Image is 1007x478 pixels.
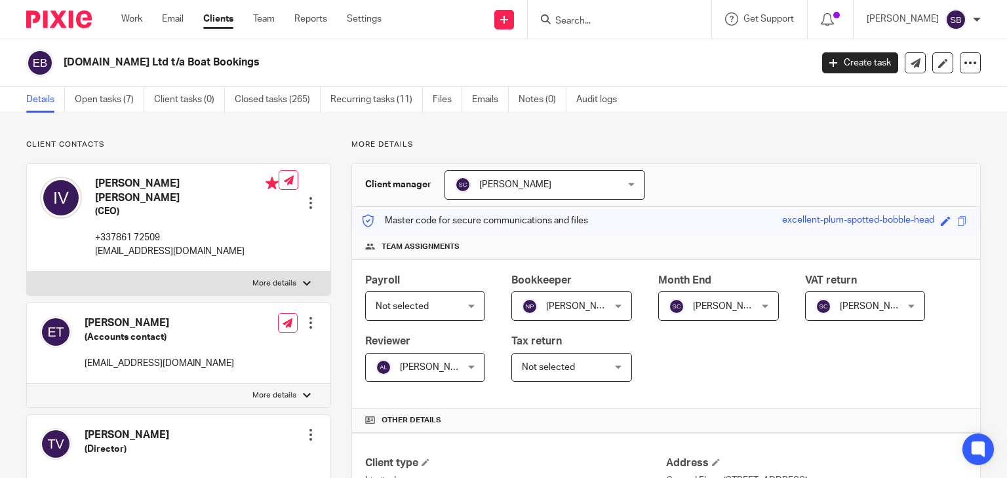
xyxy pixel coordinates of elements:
[382,242,460,252] span: Team assignments
[519,87,566,113] a: Notes (0)
[252,278,296,289] p: More details
[26,87,65,113] a: Details
[822,52,898,73] a: Create task
[546,302,618,311] span: [PERSON_NAME]
[75,87,144,113] a: Open tasks (7)
[362,214,588,227] p: Master code for secure communications and files
[522,299,538,314] img: svg%3E
[40,177,82,219] img: svg%3E
[365,275,400,285] span: Payroll
[743,14,794,24] span: Get Support
[522,363,575,372] span: Not selected
[85,331,234,344] h5: (Accounts contact)
[376,359,391,375] img: svg%3E
[64,56,655,69] h2: [DOMAIN_NAME] Ltd t/a Boat Bookings
[472,87,509,113] a: Emails
[666,456,967,470] h4: Address
[95,205,279,218] h5: (CEO)
[26,139,331,150] p: Client contacts
[26,10,92,28] img: Pixie
[365,336,410,346] span: Reviewer
[235,87,321,113] a: Closed tasks (265)
[154,87,225,113] a: Client tasks (0)
[693,302,765,311] span: [PERSON_NAME]
[40,428,71,460] img: svg%3E
[945,9,966,30] img: svg%3E
[95,231,279,244] p: +337861 72509
[576,87,627,113] a: Audit logs
[658,275,711,285] span: Month End
[121,12,142,26] a: Work
[455,177,471,193] img: svg%3E
[330,87,423,113] a: Recurring tasks (11)
[347,12,382,26] a: Settings
[669,299,684,314] img: svg%3E
[266,177,279,190] i: Primary
[85,357,234,370] p: [EMAIL_ADDRESS][DOMAIN_NAME]
[382,415,441,426] span: Other details
[252,390,296,401] p: More details
[162,12,184,26] a: Email
[554,16,672,28] input: Search
[203,12,233,26] a: Clients
[376,302,429,311] span: Not selected
[85,316,234,330] h4: [PERSON_NAME]
[805,275,857,285] span: VAT return
[782,213,934,229] div: excellent-plum-spotted-bobble-head
[26,49,54,77] img: svg%3E
[351,139,981,150] p: More details
[816,299,831,314] img: svg%3E
[867,12,939,26] p: [PERSON_NAME]
[95,177,279,205] h4: [PERSON_NAME] [PERSON_NAME]
[40,316,71,348] img: svg%3E
[365,178,431,191] h3: Client manager
[511,275,572,285] span: Bookkeeper
[253,12,275,26] a: Team
[294,12,327,26] a: Reports
[365,456,666,470] h4: Client type
[85,428,169,442] h4: [PERSON_NAME]
[511,336,562,346] span: Tax return
[479,180,551,189] span: [PERSON_NAME]
[95,245,279,258] p: [EMAIL_ADDRESS][DOMAIN_NAME]
[85,443,169,456] h5: (Director)
[433,87,462,113] a: Files
[840,302,912,311] span: [PERSON_NAME]
[400,363,472,372] span: [PERSON_NAME]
